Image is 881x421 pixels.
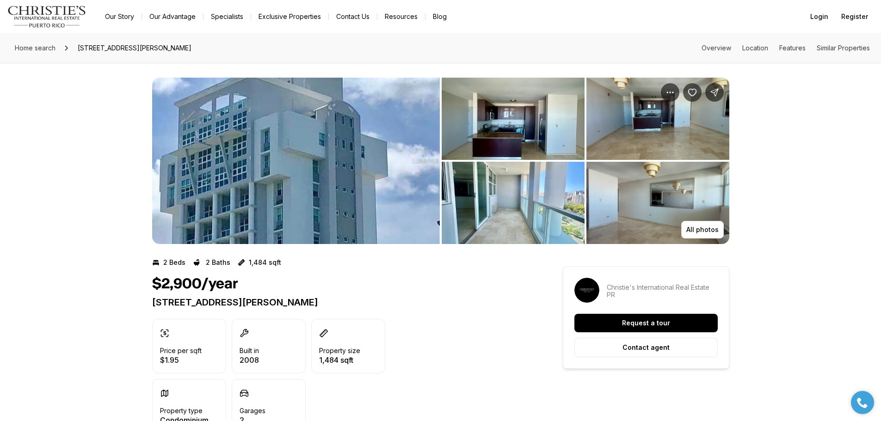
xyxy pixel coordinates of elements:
[249,259,281,266] p: 1,484 sqft
[574,338,718,357] button: Contact agent
[841,13,868,20] span: Register
[705,83,724,102] button: Share Property: 111 BARCELONA ST #1002
[702,44,731,52] a: Skip to: Overview
[142,10,203,23] a: Our Advantage
[661,83,679,102] button: Property options
[319,356,360,364] p: 1,484 sqft
[152,78,440,244] button: View image gallery
[836,7,874,26] button: Register
[329,10,377,23] button: Contact Us
[160,356,202,364] p: $1.95
[779,44,806,52] a: Skip to: Features
[160,407,203,415] p: Property type
[846,386,879,419] iframe: To enrich screen reader interactions, please activate Accessibility in Grammarly extension settings
[810,13,828,20] span: Login
[15,44,55,52] span: Home search
[442,78,585,160] button: View image gallery
[377,10,425,23] a: Resources
[607,284,718,299] p: Christie's International Real Estate PR
[683,83,702,102] button: Save Property: 111 BARCELONA ST #1002
[681,221,724,238] button: All photos
[240,407,265,415] p: Garages
[425,10,454,23] a: Blog
[586,78,729,160] button: View image gallery
[622,344,670,351] p: Contact agent
[251,10,328,23] a: Exclusive Properties
[152,78,440,244] li: 1 of 4
[442,162,585,244] button: View image gallery
[319,347,360,354] p: Property size
[574,314,718,332] button: Request a tour
[152,275,238,293] h1: $2,900/year
[7,6,86,28] img: logo
[442,78,729,244] li: 2 of 4
[98,10,142,23] a: Our Story
[152,297,530,308] p: [STREET_ADDRESS][PERSON_NAME]
[206,259,230,266] p: 2 Baths
[702,44,870,52] nav: Page section menu
[152,78,729,244] div: Listing Photos
[163,259,185,266] p: 2 Beds
[742,44,768,52] a: Skip to: Location
[203,10,251,23] a: Specialists
[74,41,195,55] span: [STREET_ADDRESS][PERSON_NAME]
[817,44,870,52] a: Skip to: Similar Properties
[686,226,719,233] p: All photos
[160,347,202,354] p: Price per sqft
[586,162,729,244] button: View image gallery
[240,347,259,354] p: Built in
[11,41,59,55] a: Home search
[240,356,259,364] p: 2008
[622,319,670,327] p: Request a tour
[805,7,834,26] button: Login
